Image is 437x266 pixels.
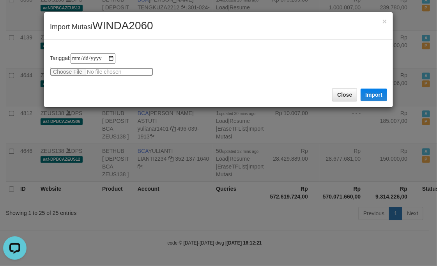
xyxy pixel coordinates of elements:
[361,89,387,101] button: Import
[92,20,153,32] span: WINDA2060
[382,17,387,26] span: ×
[50,23,153,31] span: Import Mutasi
[382,17,387,25] button: Close
[332,88,357,101] button: Close
[3,3,27,27] button: Open LiveChat chat widget
[50,53,387,76] div: Tanggal:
